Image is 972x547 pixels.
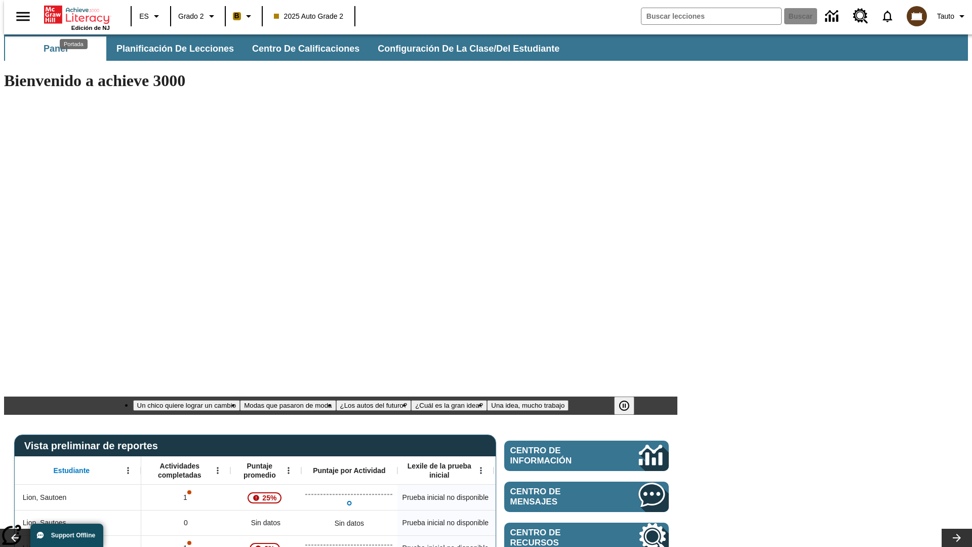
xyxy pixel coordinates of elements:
span: Prueba inicial no disponible, Lion, Sautoen [402,492,489,503]
span: 2025 Auto Grade 2 [274,11,344,22]
span: Configuración de la clase/del estudiante [378,43,559,55]
span: Puntaje por Actividad [313,466,385,475]
span: Prueba inicial no disponible, Lion, Sautoes [402,518,489,528]
div: 0, Lion, Sautoes [141,510,230,535]
button: Escoja un nuevo avatar [901,3,933,29]
a: Centro de información [504,441,669,471]
div: 1, Es posible que sea inválido el puntaje de una o más actividades., Lion, Sautoen [141,485,230,510]
span: Tauto [937,11,954,22]
a: Centro de recursos, Se abrirá en una pestaña nueva. [847,3,874,30]
button: Boost El color de la clase es anaranjado claro. Cambiar el color de la clase. [229,7,259,25]
a: Notificaciones [874,3,901,29]
span: Puntaje promedio [235,461,284,480]
p: 1 [182,492,189,503]
div: Subbarra de navegación [4,36,569,61]
div: Portada [44,4,110,31]
div: Sin datos, Lion, Sautoes [330,513,369,533]
button: Abrir el menú lateral [8,2,38,31]
span: B [234,10,239,22]
span: Actividades completadas [146,461,213,480]
button: Panel [5,36,106,61]
button: Diapositiva 1 Un chico quiere lograr un cambio [133,400,240,411]
span: ES [139,11,149,22]
button: Abrir menú [281,463,296,478]
span: Vista preliminar de reportes [24,440,163,452]
span: Lexile de la prueba inicial [402,461,476,480]
button: Diapositiva 5 Una idea, mucho trabajo [487,400,569,411]
button: Abrir menú [120,463,136,478]
button: Grado: Grado 2, Elige un grado [174,7,222,25]
div: Pausar [614,397,644,415]
h1: Bienvenido a achieve 3000 [4,71,677,90]
span: Lion, Sautoes [23,518,66,528]
div: Sin datos, Lion, Sautoen [494,485,590,510]
span: Sin datos [246,513,286,533]
span: Centro de información [510,446,605,466]
button: Planificación de lecciones [108,36,242,61]
button: Abrir menú [210,463,225,478]
button: Carrusel de lecciones, seguir [942,529,972,547]
span: Centro de mensajes [510,487,609,507]
a: Centro de mensajes [504,482,669,512]
span: Planificación de lecciones [116,43,234,55]
button: Centro de calificaciones [244,36,368,61]
button: Perfil/Configuración [933,7,972,25]
span: Estudiante [54,466,90,475]
span: Panel [44,43,68,55]
span: 0 [184,518,188,528]
a: Centro de información [819,3,847,30]
input: Buscar campo [641,8,781,24]
span: 25% [258,489,280,507]
a: Portada [44,5,110,25]
button: Pausar [614,397,634,415]
button: Support Offline [30,524,103,547]
button: Diapositiva 2 Modas que pasaron de moda [240,400,336,411]
div: Subbarra de navegación [4,34,968,61]
button: Diapositiva 3 ¿Los autos del futuro? [336,400,412,411]
button: Diapositiva 4 ¿Cuál es la gran idea? [411,400,487,411]
div: Portada [60,39,88,49]
span: Centro de calificaciones [252,43,359,55]
button: Configuración de la clase/del estudiante [370,36,568,61]
div: , 25%, ¡Atención! La puntuación media de 25% correspondiente al primer intento de este estudiante... [230,485,301,510]
div: Sin datos, Lion, Sautoes [230,510,301,535]
span: Support Offline [51,532,95,539]
span: Grado 2 [178,11,204,22]
span: Edición de NJ [71,25,110,31]
span: Lion, Sautoen [23,492,66,503]
img: avatar image [907,6,927,26]
button: Lenguaje: ES, Selecciona un idioma [135,7,167,25]
button: Abrir menú [473,463,489,478]
div: Sin datos, Lion, Sautoes [494,510,590,535]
